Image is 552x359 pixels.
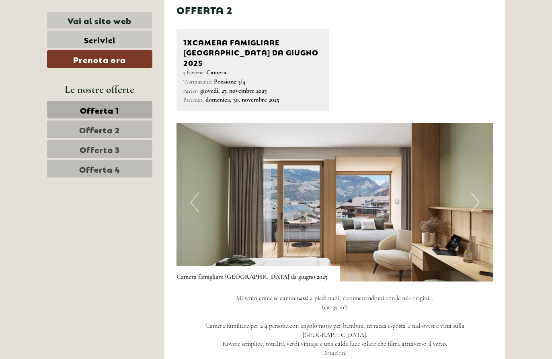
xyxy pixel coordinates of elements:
[214,78,245,86] b: Pensione 3/4
[80,143,120,155] span: Offerta 3
[47,31,152,48] a: Scrivici
[176,3,232,16] div: Offerta 2
[176,266,340,281] div: Camera famigliare [GEOGRAPHIC_DATA] da giugno 2025
[183,96,204,103] small: Partenza:
[47,12,152,29] a: Vai al sito web
[183,69,205,76] small: 3 Persone:
[47,50,152,68] a: Prenota ora
[47,82,152,97] div: Le nostre offerte
[205,96,279,104] b: domenica, 30. novembre 2025
[183,78,212,85] small: Trattamento:
[200,87,267,95] b: giovedì, 27. novembre 2025
[206,68,226,76] b: Camera
[183,36,193,47] b: 1x
[191,192,199,212] button: Previous
[183,36,322,68] div: Camera famigliare [GEOGRAPHIC_DATA] da giugno 2025
[79,124,120,135] span: Offerta 2
[79,163,120,174] span: Offerta 4
[183,88,199,94] small: Arrivo:
[80,104,119,115] span: Offerta 1
[176,123,493,281] img: image
[471,192,479,212] button: Next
